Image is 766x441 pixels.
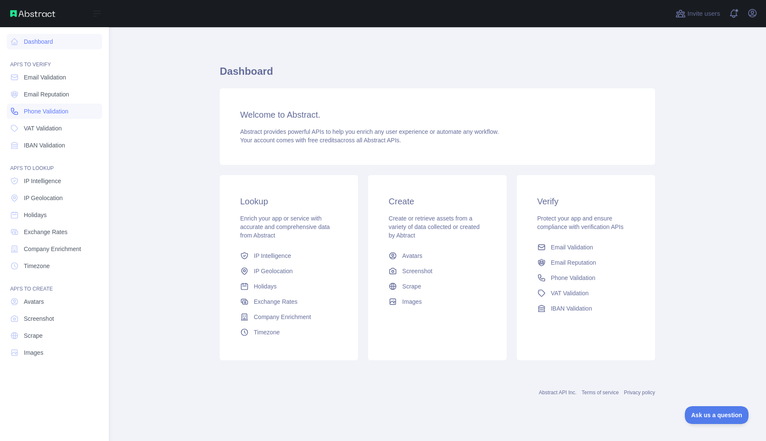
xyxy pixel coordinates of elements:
[685,406,749,424] iframe: Toggle Customer Support
[24,194,63,202] span: IP Geolocation
[534,240,638,255] a: Email Validation
[7,104,102,119] a: Phone Validation
[254,297,298,306] span: Exchange Rates
[389,215,479,239] span: Create or retrieve assets from a variety of data collected or created by Abtract
[24,141,65,150] span: IBAN Validation
[24,73,66,82] span: Email Validation
[7,241,102,257] a: Company Enrichment
[7,34,102,49] a: Dashboard
[7,224,102,240] a: Exchange Rates
[254,313,311,321] span: Company Enrichment
[237,248,341,263] a: IP Intelligence
[385,294,489,309] a: Images
[24,211,47,219] span: Holidays
[534,270,638,286] a: Phone Validation
[24,228,68,236] span: Exchange Rates
[7,311,102,326] a: Screenshot
[254,328,280,336] span: Timezone
[582,390,618,396] a: Terms of service
[7,207,102,223] a: Holidays
[385,279,489,294] a: Scrape
[551,243,593,252] span: Email Validation
[402,282,421,291] span: Scrape
[7,173,102,189] a: IP Intelligence
[24,177,61,185] span: IP Intelligence
[254,267,293,275] span: IP Geolocation
[551,258,596,267] span: Email Reputation
[7,70,102,85] a: Email Validation
[24,107,68,116] span: Phone Validation
[674,7,722,20] button: Invite users
[240,109,635,121] h3: Welcome to Abstract.
[7,328,102,343] a: Scrape
[551,304,592,313] span: IBAN Validation
[24,348,43,357] span: Images
[389,195,486,207] h3: Create
[7,155,102,172] div: API'S TO LOOKUP
[402,267,432,275] span: Screenshot
[240,137,401,144] span: Your account comes with across all Abstract APIs.
[537,215,624,230] span: Protect your app and ensure compliance with verification APIs
[254,252,291,260] span: IP Intelligence
[537,195,635,207] h3: Verify
[624,390,655,396] a: Privacy policy
[7,121,102,136] a: VAT Validation
[237,279,341,294] a: Holidays
[539,390,577,396] a: Abstract API Inc.
[237,294,341,309] a: Exchange Rates
[24,124,62,133] span: VAT Validation
[24,297,44,306] span: Avatars
[254,282,277,291] span: Holidays
[7,275,102,292] div: API'S TO CREATE
[237,309,341,325] a: Company Enrichment
[534,301,638,316] a: IBAN Validation
[240,215,330,239] span: Enrich your app or service with accurate and comprehensive data from Abstract
[7,138,102,153] a: IBAN Validation
[240,195,338,207] h3: Lookup
[534,255,638,270] a: Email Reputation
[308,137,337,144] span: free credits
[237,325,341,340] a: Timezone
[551,289,589,297] span: VAT Validation
[7,345,102,360] a: Images
[385,248,489,263] a: Avatars
[7,190,102,206] a: IP Geolocation
[534,286,638,301] a: VAT Validation
[24,262,50,270] span: Timezone
[24,314,54,323] span: Screenshot
[7,87,102,102] a: Email Reputation
[237,263,341,279] a: IP Geolocation
[687,9,720,19] span: Invite users
[402,297,422,306] span: Images
[24,90,69,99] span: Email Reputation
[551,274,596,282] span: Phone Validation
[385,263,489,279] a: Screenshot
[240,128,499,135] span: Abstract provides powerful APIs to help you enrich any user experience or automate any workflow.
[7,258,102,274] a: Timezone
[24,245,81,253] span: Company Enrichment
[402,252,422,260] span: Avatars
[10,10,55,17] img: Abstract API
[220,65,655,85] h1: Dashboard
[7,294,102,309] a: Avatars
[24,331,43,340] span: Scrape
[7,51,102,68] div: API'S TO VERIFY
